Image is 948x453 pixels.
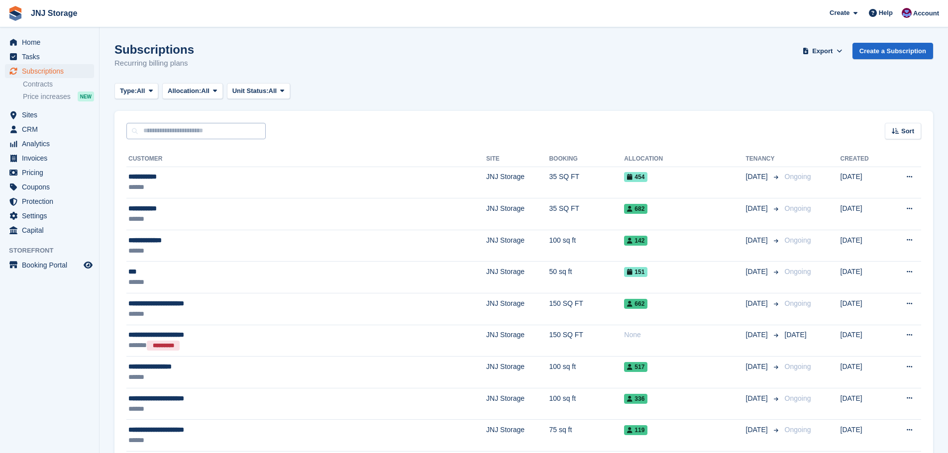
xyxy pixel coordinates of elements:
span: Ongoing [785,362,811,370]
span: CRM [22,122,82,136]
td: JNJ Storage [486,388,549,420]
span: Allocation: [168,86,201,96]
span: Sort [901,126,914,136]
td: 50 sq ft [549,262,624,293]
span: Storefront [9,246,99,256]
a: menu [5,108,94,122]
td: 100 sq ft [549,357,624,388]
td: JNJ Storage [486,420,549,452]
span: [DATE] [746,203,770,214]
span: [DATE] [746,425,770,435]
span: Settings [22,209,82,223]
span: Invoices [22,151,82,165]
img: stora-icon-8386f47178a22dfd0bd8f6a31ec36ba5ce8667c1dd55bd0f319d3a0aa187defe.svg [8,6,23,21]
p: Recurring billing plans [114,58,194,69]
td: [DATE] [841,262,887,293]
td: [DATE] [841,420,887,452]
td: 150 SQ FT [549,325,624,357]
span: Help [879,8,893,18]
a: Contracts [23,80,94,89]
span: [DATE] [746,393,770,404]
td: [DATE] [841,167,887,198]
a: menu [5,64,94,78]
span: Analytics [22,137,82,151]
span: Create [830,8,849,18]
th: Customer [126,151,486,167]
span: [DATE] [746,172,770,182]
span: All [201,86,210,96]
a: Price increases NEW [23,91,94,102]
td: [DATE] [841,293,887,325]
div: NEW [78,91,94,101]
span: Home [22,35,82,49]
span: Ongoing [785,236,811,244]
a: menu [5,194,94,208]
td: 35 SQ FT [549,198,624,230]
span: 517 [624,362,647,372]
a: menu [5,122,94,136]
td: [DATE] [841,198,887,230]
span: Price increases [23,92,71,101]
span: Sites [22,108,82,122]
td: JNJ Storage [486,167,549,198]
td: JNJ Storage [486,357,549,388]
a: menu [5,180,94,194]
td: JNJ Storage [486,325,549,357]
span: Tasks [22,50,82,64]
a: menu [5,151,94,165]
span: 336 [624,394,647,404]
span: Booking Portal [22,258,82,272]
span: [DATE] [746,330,770,340]
td: JNJ Storage [486,198,549,230]
span: Capital [22,223,82,237]
button: Type: All [114,83,158,99]
td: [DATE] [841,388,887,420]
th: Allocation [624,151,745,167]
button: Unit Status: All [227,83,290,99]
span: 682 [624,204,647,214]
th: Created [841,151,887,167]
span: Ongoing [785,173,811,181]
span: Ongoing [785,299,811,307]
td: 150 SQ FT [549,293,624,325]
span: Coupons [22,180,82,194]
span: Ongoing [785,268,811,275]
span: Account [913,8,939,18]
a: menu [5,137,94,151]
h1: Subscriptions [114,43,194,56]
td: [DATE] [841,357,887,388]
img: Jonathan Scrase [902,8,912,18]
span: 662 [624,299,647,309]
span: [DATE] [746,362,770,372]
td: 35 SQ FT [549,167,624,198]
span: [DATE] [746,267,770,277]
a: menu [5,223,94,237]
td: JNJ Storage [486,293,549,325]
span: Protection [22,194,82,208]
a: menu [5,166,94,180]
span: 151 [624,267,647,277]
td: 100 sq ft [549,230,624,262]
a: menu [5,50,94,64]
span: Export [812,46,833,56]
span: Unit Status: [232,86,269,96]
span: Ongoing [785,426,811,434]
td: 75 sq ft [549,420,624,452]
a: menu [5,258,94,272]
button: Allocation: All [162,83,223,99]
span: Ongoing [785,394,811,402]
span: 119 [624,425,647,435]
td: JNJ Storage [486,262,549,293]
span: All [137,86,145,96]
span: Pricing [22,166,82,180]
a: JNJ Storage [27,5,81,21]
button: Export [801,43,844,59]
span: [DATE] [746,298,770,309]
span: [DATE] [785,331,807,339]
div: None [624,330,745,340]
span: Ongoing [785,204,811,212]
span: 454 [624,172,647,182]
th: Tenancy [746,151,781,167]
a: Preview store [82,259,94,271]
td: [DATE] [841,325,887,357]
